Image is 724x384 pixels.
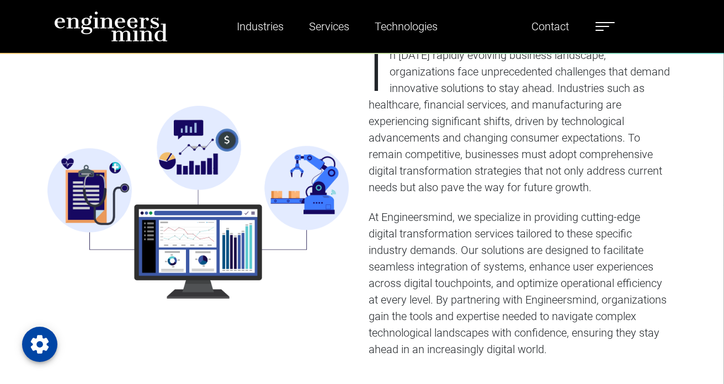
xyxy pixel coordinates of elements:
img: logo [54,11,168,42]
a: Industries [232,14,288,39]
p: At Engineersmind, we specialize in providing cutting-edge digital transformation services tailore... [369,209,670,358]
a: Contact [527,14,573,39]
a: Technologies [370,14,442,39]
p: In [DATE] rapidly evolving business landscape, organizations face unprecedented challenges that d... [369,47,670,196]
a: Services [305,14,354,39]
img: industry [47,106,349,299]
